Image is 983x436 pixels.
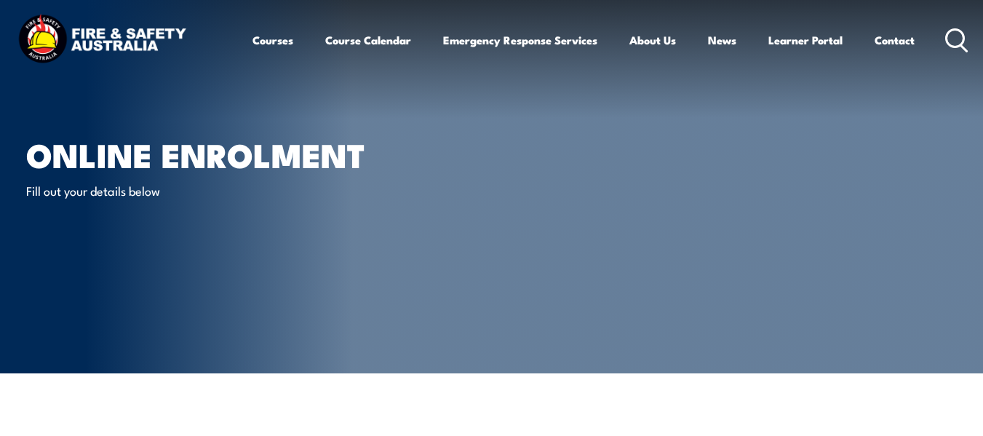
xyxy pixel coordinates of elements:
a: Learner Portal [768,23,843,58]
a: Emergency Response Services [443,23,597,58]
a: About Us [629,23,676,58]
a: Course Calendar [325,23,411,58]
a: Contact [875,23,915,58]
a: News [708,23,736,58]
a: Courses [252,23,293,58]
p: Fill out your details below [26,182,292,199]
h1: Online Enrolment [26,140,386,168]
